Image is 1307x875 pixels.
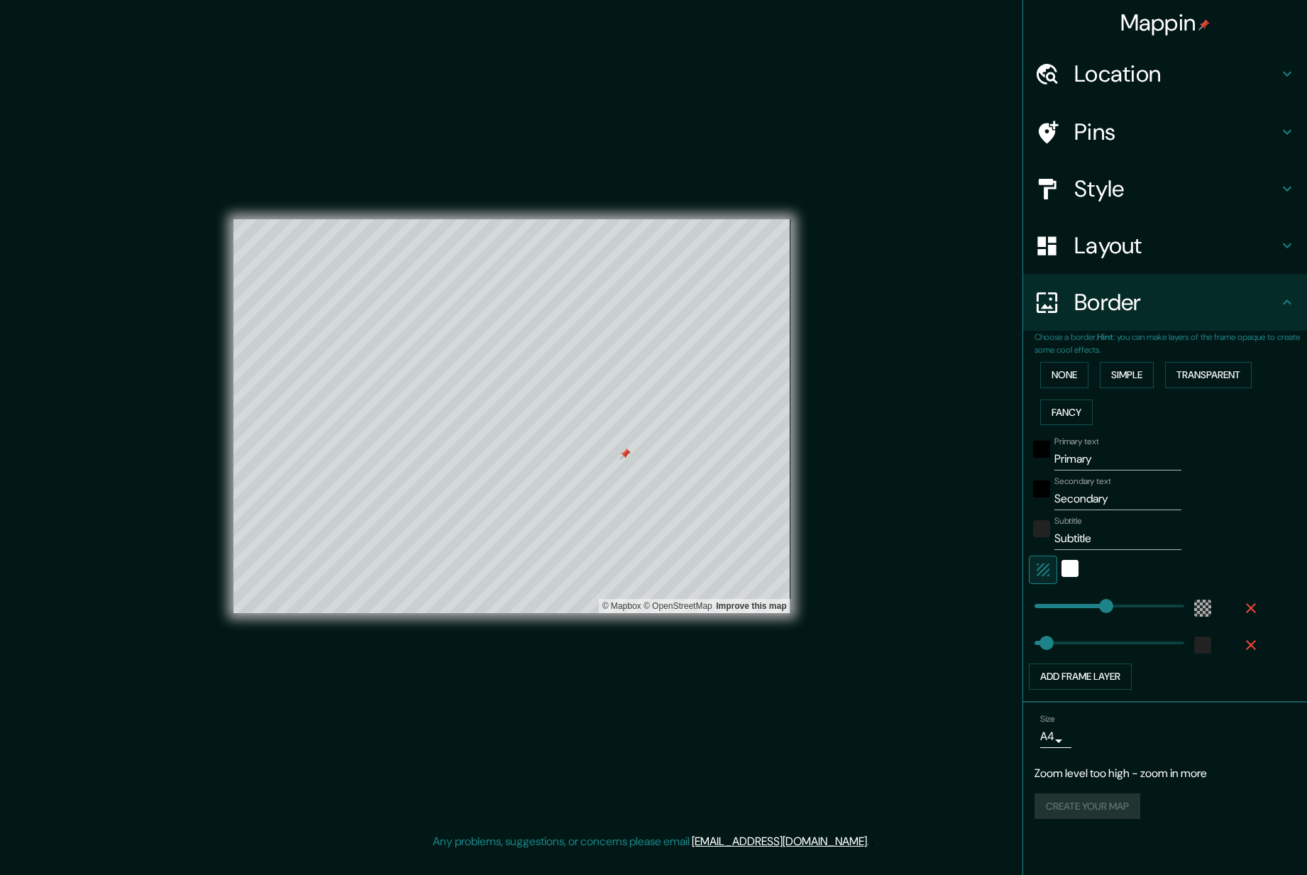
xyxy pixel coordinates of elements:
[1194,637,1211,654] button: color-222222
[1035,765,1296,782] p: Zoom level too high - zoom in more
[1074,118,1279,146] h4: Pins
[1074,288,1279,317] h4: Border
[869,833,871,850] div: .
[1033,441,1050,458] button: black
[1033,480,1050,497] button: black
[1023,217,1307,274] div: Layout
[1033,520,1050,537] button: color-222222
[871,833,874,850] div: .
[1198,19,1210,31] img: pin-icon.png
[692,834,867,849] a: [EMAIL_ADDRESS][DOMAIN_NAME]
[1181,820,1291,859] iframe: Help widget launcher
[1040,725,1071,748] div: A4
[1054,475,1111,488] label: Secondary text
[1023,274,1307,331] div: Border
[1194,600,1211,617] button: color-55555544
[1097,331,1113,343] b: Hint
[716,601,786,611] a: Map feedback
[1040,712,1055,725] label: Size
[644,601,712,611] a: OpenStreetMap
[1029,664,1132,690] button: Add frame layer
[1061,560,1079,577] button: white
[1074,231,1279,260] h4: Layout
[1023,104,1307,160] div: Pins
[1074,60,1279,88] h4: Location
[1100,362,1154,388] button: Simple
[1040,362,1088,388] button: None
[602,601,641,611] a: Mapbox
[1035,331,1307,356] p: Choose a border. : you can make layers of the frame opaque to create some cool effects.
[1054,515,1082,527] label: Subtitle
[1040,400,1093,426] button: Fancy
[1023,160,1307,217] div: Style
[1120,9,1211,37] h4: Mappin
[1023,45,1307,102] div: Location
[433,833,869,850] p: Any problems, suggestions, or concerns please email .
[1165,362,1252,388] button: Transparent
[1054,436,1098,448] label: Primary text
[1074,175,1279,203] h4: Style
